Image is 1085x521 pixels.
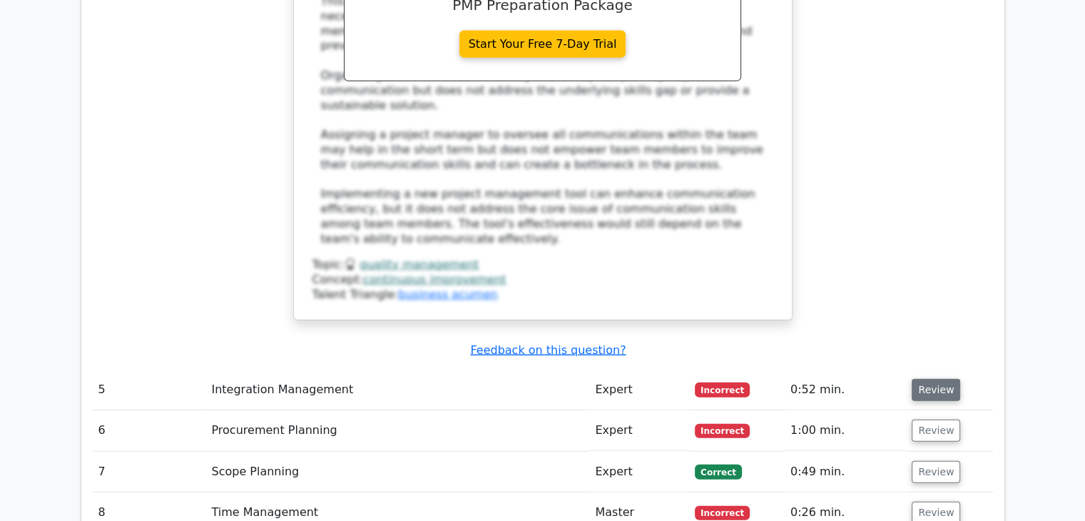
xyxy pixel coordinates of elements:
[912,461,960,483] button: Review
[912,379,960,401] button: Review
[695,424,750,438] span: Incorrect
[93,452,206,492] td: 7
[589,452,689,492] td: Expert
[360,258,479,271] a: quality management
[695,506,750,520] span: Incorrect
[398,288,497,301] a: business acumen
[312,273,773,288] div: Concept:
[589,370,689,410] td: Expert
[312,258,773,302] div: Talent Triangle:
[912,420,960,442] button: Review
[205,370,589,410] td: Integration Management
[363,273,506,286] a: continuous improvement
[589,410,689,451] td: Expert
[785,370,907,410] td: 0:52 min.
[205,410,589,451] td: Procurement Planning
[695,465,741,479] span: Correct
[205,452,589,492] td: Scope Planning
[93,370,206,410] td: 5
[785,452,907,492] td: 0:49 min.
[695,383,750,397] span: Incorrect
[93,410,206,451] td: 6
[470,343,626,357] a: Feedback on this question?
[459,31,626,58] a: Start Your Free 7-Day Trial
[312,258,773,273] div: Topic:
[785,410,907,451] td: 1:00 min.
